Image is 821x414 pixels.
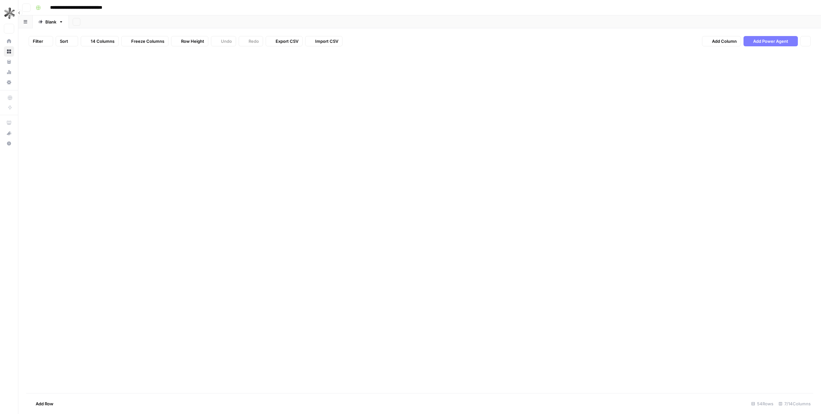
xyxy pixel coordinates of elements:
div: Blank [45,19,56,25]
button: Export CSV [266,36,303,46]
button: Filter [29,36,53,46]
img: Stainless Logo [4,7,15,19]
span: Sort [60,38,68,44]
span: 14 Columns [91,38,114,44]
a: Your Data [4,57,14,67]
button: Add Power Agent [743,36,798,46]
span: Import CSV [315,38,338,44]
div: 54 Rows [749,399,776,409]
span: Add Power Agent [753,38,788,44]
button: Redo [239,36,263,46]
button: Import CSV [305,36,342,46]
span: Redo [249,38,259,44]
span: Add Row [36,400,53,407]
span: Add Column [712,38,737,44]
button: Undo [211,36,236,46]
button: Sort [56,36,78,46]
a: Blank [33,15,69,28]
div: 7/14 Columns [776,399,813,409]
span: Export CSV [276,38,298,44]
button: Row Height [171,36,208,46]
a: Usage [4,67,14,77]
a: Settings [4,77,14,87]
button: Help + Support [4,138,14,149]
button: Workspace: Stainless [4,5,14,21]
button: Freeze Columns [121,36,169,46]
a: AirOps Academy [4,118,14,128]
span: Undo [221,38,232,44]
button: 14 Columns [81,36,119,46]
span: Freeze Columns [131,38,164,44]
button: Add Row [26,399,57,409]
a: Browse [4,46,14,57]
a: Home [4,36,14,46]
span: Row Height [181,38,204,44]
span: Filter [33,38,43,44]
button: Add Column [702,36,741,46]
button: What's new? [4,128,14,138]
